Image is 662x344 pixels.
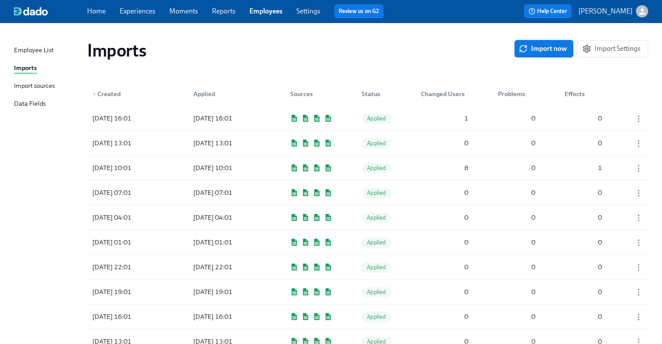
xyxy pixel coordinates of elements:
[494,89,539,99] div: Problems
[87,131,648,155] div: [DATE] 13:01[DATE] 13:01Google SheetsGoogle SheetsGoogle SheetsGoogle SheetsGoogle SheetsSFTPGoog...
[14,99,46,110] div: Data Fields
[290,164,298,171] img: Google Sheets
[89,262,167,272] div: [DATE] 22:01
[313,288,321,295] img: Google Sheets
[290,140,298,147] img: Google Sheets
[561,89,605,99] div: Effects
[417,212,472,223] div: 0
[362,289,391,295] span: Applied
[186,85,265,103] div: Applied
[324,189,332,196] img: Google Sheets
[302,214,309,221] img: Google Sheets
[190,138,265,148] div: [DATE] 13:01
[14,7,48,16] img: dado
[561,212,605,223] div: 0
[190,212,265,223] div: [DATE] 04:01
[528,7,567,16] span: Help Center
[190,113,265,124] div: [DATE] 16:01
[494,287,539,297] div: 0
[290,288,298,295] img: Google Sheets
[362,314,391,320] span: Applied
[494,262,539,272] div: 0
[14,7,87,16] a: dado
[339,7,379,16] a: Review us on G2
[87,156,648,180] div: [DATE] 10:01[DATE] 10:01Google SheetsGoogle SheetsGoogle SheetsGoogle SheetsGoogle SheetsSFTPGoog...
[89,311,167,322] div: [DATE] 16:01
[190,163,265,173] div: [DATE] 10:01
[417,113,472,124] div: 1
[290,313,298,320] img: Google Sheets
[87,106,648,130] div: [DATE] 16:01[DATE] 16:01Google SheetsGoogle SheetsGoogle SheetsGoogle SheetsGoogle SheetsSFTPGoog...
[190,262,265,272] div: [DATE] 22:01
[87,131,648,156] a: [DATE] 13:01[DATE] 13:01Google SheetsGoogle SheetsGoogle SheetsGoogle SheetsGoogle SheetsSFTPGoog...
[190,187,265,198] div: [DATE] 07:01
[212,7,235,15] a: Reports
[290,239,298,246] img: Google Sheets
[313,214,321,221] img: Google Sheets
[87,304,648,329] div: [DATE] 16:01[DATE] 16:01Google SheetsGoogle SheetsGoogle SheetsGoogle SheetsGoogle SheetsSFTPGoog...
[302,140,309,147] img: Google Sheets
[324,115,332,122] img: Google Sheets
[14,63,80,74] a: Imports
[89,287,167,297] div: [DATE] 19:01
[302,264,309,271] img: Google Sheets
[313,115,321,122] img: Google Sheets
[561,311,605,322] div: 0
[14,81,55,92] div: Import sources
[89,187,167,198] div: [DATE] 07:01
[561,187,605,198] div: 0
[14,81,80,92] a: Import sources
[577,40,648,57] button: Import Settings
[494,113,539,124] div: 0
[87,255,648,279] div: [DATE] 22:01[DATE] 22:01Google SheetsGoogle SheetsGoogle SheetsGoogle SheetsGoogle SheetsSFTPGoog...
[87,230,648,255] a: [DATE] 01:01[DATE] 01:01Google SheetsGoogle SheetsGoogle SheetsGoogle SheetsGoogle SheetsSFTPGoog...
[417,85,472,103] div: Changed Users
[524,4,571,18] button: Help Center
[92,92,97,97] span: ▼
[190,287,265,297] div: [DATE] 19:01
[362,214,391,221] span: Applied
[561,262,605,272] div: 0
[324,264,332,271] img: Google Sheets
[584,44,641,53] span: Import Settings
[287,89,336,99] div: Sources
[313,264,321,271] img: Google Sheets
[296,7,320,15] a: Settings
[302,239,309,246] img: Google Sheets
[190,311,265,322] div: [DATE] 16:01
[169,7,198,15] a: Moments
[362,190,391,196] span: Applied
[334,4,383,18] button: Review us on G2
[362,264,391,271] span: Applied
[290,264,298,271] img: Google Sheets
[190,237,265,247] div: [DATE] 01:01
[561,163,605,173] div: 1
[358,89,398,99] div: Status
[362,165,391,171] span: Applied
[324,313,332,320] img: Google Sheets
[417,262,472,272] div: 0
[324,239,332,246] img: Google Sheets
[313,164,321,171] img: Google Sheets
[302,313,309,320] img: Google Sheets
[561,287,605,297] div: 0
[362,239,391,246] span: Applied
[302,189,309,196] img: Google Sheets
[324,214,332,221] img: Google Sheets
[302,288,309,295] img: Google Sheets
[417,138,472,148] div: 0
[561,138,605,148] div: 0
[87,40,146,61] h1: Imports
[89,212,167,223] div: [DATE] 04:01
[87,255,648,280] a: [DATE] 22:01[DATE] 22:01Google SheetsGoogle SheetsGoogle SheetsGoogle SheetsGoogle SheetsSFTPGoog...
[494,163,539,173] div: 0
[417,237,472,247] div: 0
[190,89,265,99] div: Applied
[89,138,167,148] div: [DATE] 13:01
[87,7,106,15] a: Home
[87,230,648,254] div: [DATE] 01:01[DATE] 01:01Google SheetsGoogle SheetsGoogle SheetsGoogle SheetsGoogle SheetsSFTPGoog...
[87,180,648,205] div: [DATE] 07:01[DATE] 07:01Google SheetsGoogle SheetsGoogle SheetsGoogle SheetsGoogle SheetsSFTPGoog...
[558,85,605,103] div: Effects
[313,313,321,320] img: Google Sheets
[87,280,648,304] a: [DATE] 19:01[DATE] 19:01Google SheetsGoogle SheetsGoogle SheetsGoogle SheetsGoogle SheetsSFTPGoog...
